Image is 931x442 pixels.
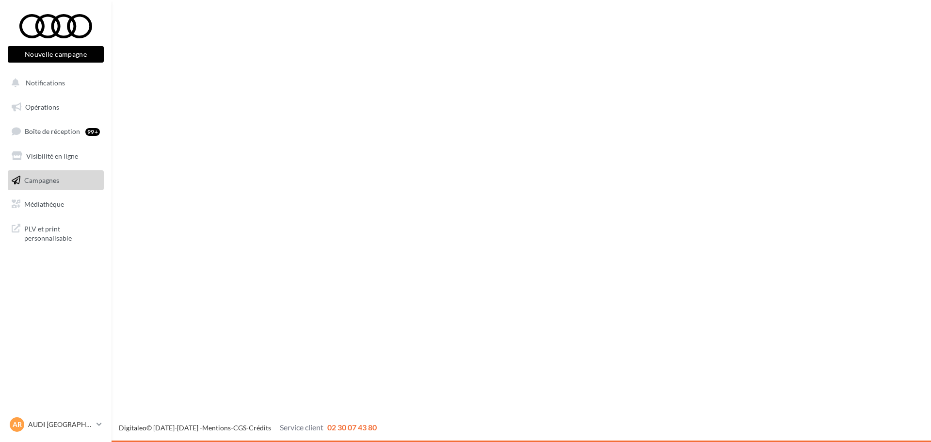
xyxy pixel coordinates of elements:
a: Digitaleo [119,424,146,432]
a: Boîte de réception99+ [6,121,106,142]
a: Mentions [202,424,231,432]
span: Service client [280,423,323,432]
a: Campagnes [6,170,106,191]
span: Visibilité en ligne [26,152,78,160]
a: CGS [233,424,246,432]
span: Boîte de réception [25,127,80,135]
span: © [DATE]-[DATE] - - - [119,424,377,432]
span: Médiathèque [24,200,64,208]
a: PLV et print personnalisable [6,218,106,247]
div: 99+ [85,128,100,136]
p: AUDI [GEOGRAPHIC_DATA] [28,420,93,429]
a: Crédits [249,424,271,432]
a: Médiathèque [6,194,106,214]
a: Opérations [6,97,106,117]
span: Opérations [25,103,59,111]
span: Notifications [26,79,65,87]
span: Campagnes [24,176,59,184]
span: PLV et print personnalisable [24,222,100,243]
button: Nouvelle campagne [8,46,104,63]
button: Notifications [6,73,102,93]
a: Visibilité en ligne [6,146,106,166]
span: 02 30 07 43 80 [327,423,377,432]
a: AR AUDI [GEOGRAPHIC_DATA] [8,415,104,434]
span: AR [13,420,22,429]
